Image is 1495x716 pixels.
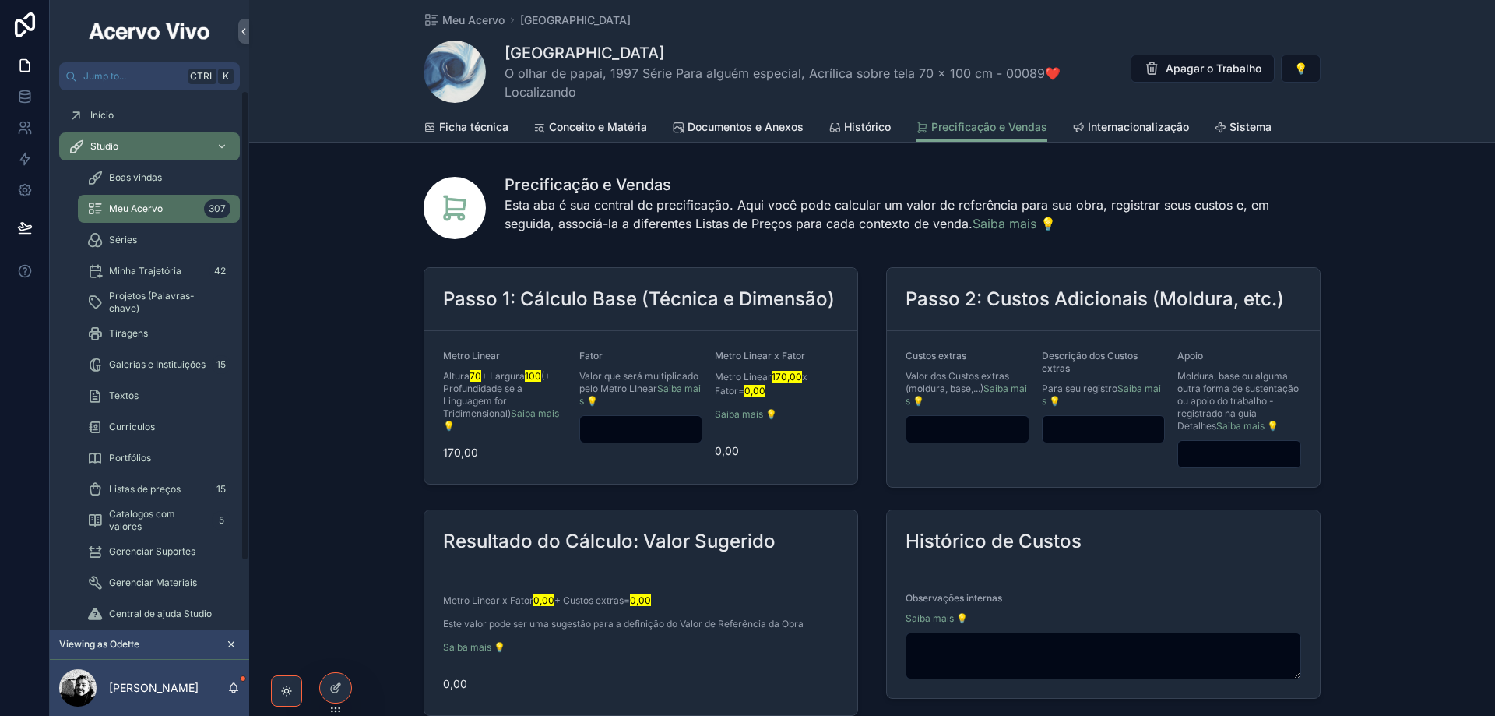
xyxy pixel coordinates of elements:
[688,119,804,135] span: Documentos e Anexos
[443,594,804,608] p: Metro Linear x Fator + Custos extras =
[973,216,1056,231] a: Saiba mais 💡
[549,119,647,135] span: Conceito e Matéria
[109,608,212,620] span: Central de ajuda Studio
[505,42,1117,64] h1: [GEOGRAPHIC_DATA]
[505,64,1117,101] span: O olhar de papai, 1997 Série Para alguém especial, Acrílica sobre tela 70 x 100 cm - 00089❤️Local...
[443,617,804,631] p: Este valor pode ser uma sugestão para a definição do Valor de Referência da Obra
[78,475,240,503] a: Listas de preços15
[906,592,1002,604] span: Observações internas
[443,287,835,312] h2: Passo 1: Cálculo Base (Técnica e Dimensão)
[439,119,508,135] span: Ficha técnica
[844,119,891,135] span: Histórico
[715,350,805,362] span: Metro Linear x Fator
[443,370,567,432] span: Altura + Largura (+ Profundidade se a Linguagem for Tridimensional )
[109,508,206,533] span: Catalogos com valores
[525,370,541,382] mark: 100
[579,350,603,362] span: Fator
[828,113,891,144] a: Histórico
[109,171,162,184] span: Boas vindas
[109,452,151,464] span: Portfólios
[424,12,505,28] a: Meu Acervo
[579,383,701,407] a: Saiba mais 💡
[1177,370,1301,432] span: Moldura, base ou alguma outra forma de sustentação ou apoio do trabalho - registrado na guia Deta...
[1294,61,1307,76] span: 💡
[78,195,240,223] a: Meu Acervo307
[520,12,631,28] a: [GEOGRAPHIC_DATA]
[916,113,1047,143] a: Precificação e Vendas
[906,287,1284,312] h2: Passo 2: Custos Adicionais (Moldura, etc.)
[443,676,839,692] span: 0,00
[906,612,968,625] a: Saiba mais 💡
[579,370,703,407] span: Valor que será multiplicado pelo Metro LInear
[1042,350,1138,374] span: Descrição dos Custos extras
[78,413,240,441] a: Curriculos
[672,113,804,144] a: Documentos e Anexos
[78,569,240,597] a: Gerenciar Materiais
[1042,383,1166,407] span: Para seu registro
[109,483,181,496] span: Listas de preços
[212,355,230,374] div: 15
[505,174,1321,196] h1: Precificação e Vendas
[772,371,802,383] mark: 170,00
[1072,113,1189,144] a: Internacionalização
[78,600,240,628] a: Central de ajuda Studio
[533,594,554,606] mark: 0,00
[78,257,240,285] a: Minha Trajetória42
[204,199,230,218] div: 307
[1229,119,1272,135] span: Sistema
[715,408,777,420] a: Saiba mais 💡
[109,327,148,340] span: Tiragens
[59,62,240,90] button: Jump to...CtrlK
[109,234,137,246] span: Séries
[443,350,500,362] span: Metro Linear
[1131,55,1275,83] button: Apagar o Trabalho
[424,113,508,144] a: Ficha técnica
[715,370,839,398] p: Metro Linear x Fator =
[83,70,182,83] span: Jump to...
[212,480,230,499] div: 15
[212,511,230,530] div: 5
[86,19,213,44] img: App logo
[443,641,505,653] a: Saiba mais 💡
[1214,113,1272,144] a: Sistema
[109,390,139,402] span: Textos
[109,545,195,558] span: Gerenciar Suportes
[109,265,181,277] span: Minha Trajetória
[443,407,559,432] a: Saiba mais 💡
[1216,420,1279,432] a: Saiba mais 💡
[188,69,216,84] span: Ctrl
[109,358,206,371] span: Galerias e Instituições
[470,370,481,382] mark: 70
[906,370,1029,407] span: Valor dos Custos extras (moldura, base,...)
[931,119,1047,135] span: Precificação e Vendas
[78,288,240,316] a: Projetos (Palavras-chave)
[78,444,240,472] a: Portfólios
[744,385,765,397] mark: 0,00
[209,262,230,280] div: 42
[1042,383,1161,407] a: Saiba mais 💡
[78,226,240,254] a: Séries
[109,203,163,215] span: Meu Acervo
[715,443,839,459] span: 0,00
[906,383,1027,407] a: Saiba mais 💡
[59,101,240,129] a: Início
[906,350,966,362] span: Custos extras
[109,680,199,696] p: [PERSON_NAME]
[109,421,155,433] span: Curriculos
[1166,61,1261,76] span: Apagar o Trabalho
[1088,119,1189,135] span: Internacionalização
[1281,55,1321,83] button: 💡
[109,290,224,315] span: Projetos (Palavras-chave)
[78,506,240,534] a: Catalogos com valores5
[90,140,118,153] span: Studio
[1177,350,1203,362] span: Apoio
[90,109,114,122] span: Início
[533,113,647,144] a: Conceito e Matéria
[109,577,197,589] span: Gerenciar Materiais
[442,12,505,28] span: Meu Acervo
[78,538,240,566] a: Gerenciar Suportes
[906,529,1082,554] h2: Histórico de Custos
[59,132,240,160] a: Studio
[59,638,139,651] span: Viewing as Odette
